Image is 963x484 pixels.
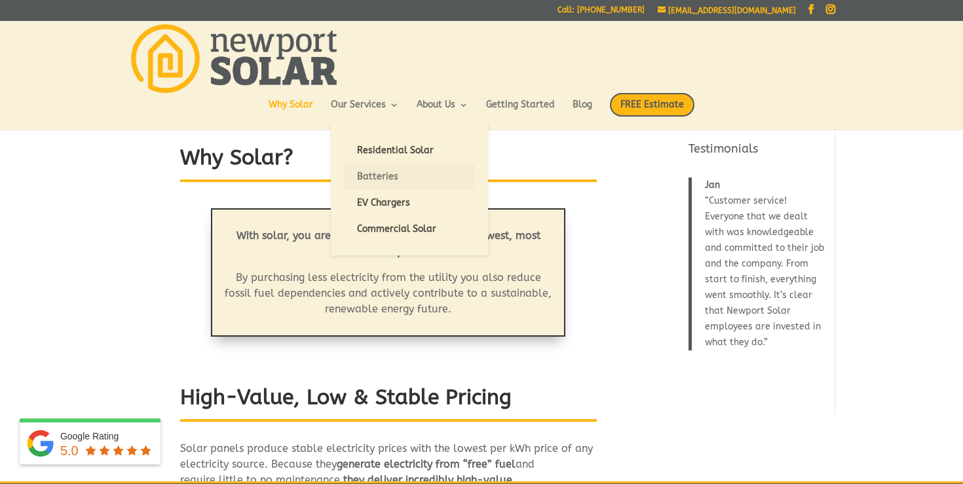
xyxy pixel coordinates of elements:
[689,141,827,164] h4: Testimonials
[222,270,554,317] p: By purchasing less electricity from the utility you also reduce fossil fuel dependencies and acti...
[60,443,79,458] span: 5.0
[705,195,824,348] span: Customer service! Everyone that we dealt with was knowledgeable and committed to their job and th...
[610,93,694,117] span: FREE Estimate
[344,216,475,242] a: Commercial Solar
[60,430,154,443] div: Google Rating
[486,100,555,122] a: Getting Started
[269,100,313,122] a: Why Solar
[658,6,796,15] a: [EMAIL_ADDRESS][DOMAIN_NAME]
[180,385,512,409] strong: High-Value, Low & Stable Pricing
[331,100,399,122] a: Our Services
[236,229,540,257] strong: With solar, you are producing electricity for the lowest, most stable cost possible
[573,100,592,122] a: Blog
[337,458,516,470] strong: generate electricity from “free” fuel
[610,93,694,130] a: FREE Estimate
[344,164,475,190] a: Batteries
[705,179,720,191] span: Jan
[180,145,293,170] strong: Why Solar?
[417,100,468,122] a: About Us
[557,6,645,20] a: Call: [PHONE_NUMBER]
[131,24,337,93] img: Newport Solar | Solar Energy Optimized.
[344,138,475,164] a: Residential Solar
[344,190,475,216] a: EV Chargers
